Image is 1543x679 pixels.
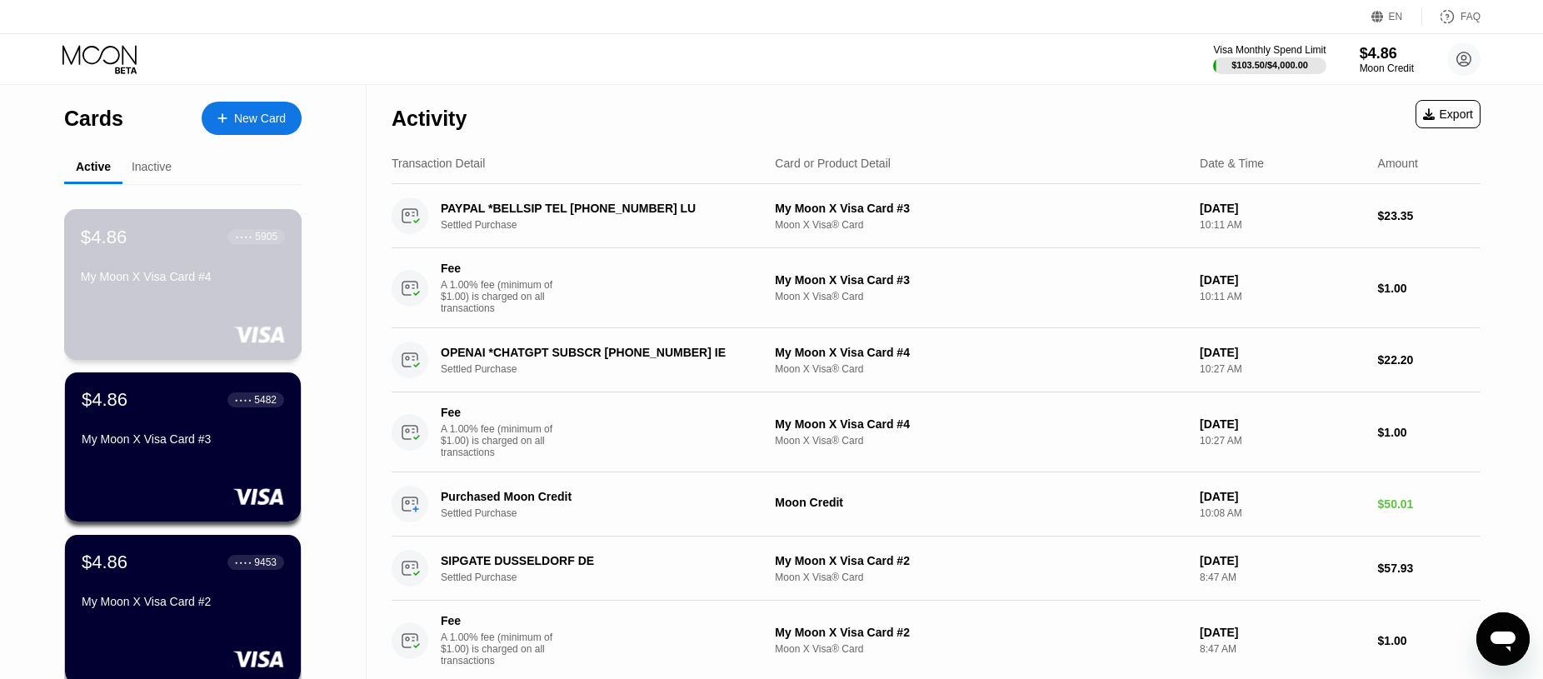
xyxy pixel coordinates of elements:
[255,231,277,242] div: 5905
[775,643,1186,655] div: Moon X Visa® Card
[82,389,127,411] div: $4.86
[254,557,277,568] div: 9453
[1213,44,1326,56] div: Visa Monthly Spend Limit
[1422,8,1481,25] div: FAQ
[392,157,485,170] div: Transaction Detail
[775,435,1186,447] div: Moon X Visa® Card
[1200,554,1364,567] div: [DATE]
[81,226,127,247] div: $4.86
[76,160,111,173] div: Active
[392,184,1481,248] div: PAYPAL *BELLSIP TEL [PHONE_NUMBER] LUSettled PurchaseMy Moon X Visa Card #3Moon X Visa® Card[DATE...
[441,423,566,458] div: A 1.00% fee (minimum of $1.00) is charged on all transactions
[236,234,252,239] div: ● ● ● ●
[441,363,774,375] div: Settled Purchase
[775,273,1186,287] div: My Moon X Visa Card #3
[392,392,1481,472] div: FeeA 1.00% fee (minimum of $1.00) is charged on all transactionsMy Moon X Visa Card #4Moon X Visa...
[441,614,557,627] div: Fee
[81,270,285,283] div: My Moon X Visa Card #4
[1200,435,1364,447] div: 10:27 AM
[1476,612,1530,666] iframe: Schaltfläche zum Öffnen des Messaging-Fensters
[1378,209,1481,222] div: $23.35
[1461,11,1481,22] div: FAQ
[1200,507,1364,519] div: 10:08 AM
[1200,157,1264,170] div: Date & Time
[775,363,1186,375] div: Moon X Visa® Card
[132,160,172,173] div: Inactive
[82,432,284,446] div: My Moon X Visa Card #3
[775,157,891,170] div: Card or Product Detail
[392,537,1481,601] div: SIPGATE DUSSELDORF DESettled PurchaseMy Moon X Visa Card #2Moon X Visa® Card[DATE]8:47 AM$57.93
[1200,490,1364,503] div: [DATE]
[1360,45,1414,74] div: $4.86Moon Credit
[441,262,557,275] div: Fee
[65,372,301,522] div: $4.86● ● ● ●5482My Moon X Visa Card #3
[1200,363,1364,375] div: 10:27 AM
[235,560,252,565] div: ● ● ● ●
[1378,282,1481,295] div: $1.00
[775,202,1186,215] div: My Moon X Visa Card #3
[775,417,1186,431] div: My Moon X Visa Card #4
[441,490,751,503] div: Purchased Moon Credit
[775,346,1186,359] div: My Moon X Visa Card #4
[1378,353,1481,367] div: $22.20
[441,572,774,583] div: Settled Purchase
[1200,572,1364,583] div: 8:47 AM
[1200,417,1364,431] div: [DATE]
[441,202,751,215] div: PAYPAL *BELLSIP TEL [PHONE_NUMBER] LU
[1360,62,1414,74] div: Moon Credit
[1378,157,1418,170] div: Amount
[775,496,1186,509] div: Moon Credit
[392,472,1481,537] div: Purchased Moon CreditSettled PurchaseMoon Credit[DATE]10:08 AM$50.01
[82,595,284,608] div: My Moon X Visa Card #2
[1200,291,1364,302] div: 10:11 AM
[1200,346,1364,359] div: [DATE]
[775,219,1186,231] div: Moon X Visa® Card
[1200,202,1364,215] div: [DATE]
[1200,643,1364,655] div: 8:47 AM
[1231,60,1308,70] div: $103.50 / $4,000.00
[775,554,1186,567] div: My Moon X Visa Card #2
[1200,626,1364,639] div: [DATE]
[64,107,123,131] div: Cards
[392,328,1481,392] div: OPENAI *CHATGPT SUBSCR [PHONE_NUMBER] IESettled PurchaseMy Moon X Visa Card #4Moon X Visa® Card[D...
[235,397,252,402] div: ● ● ● ●
[775,572,1186,583] div: Moon X Visa® Card
[1378,497,1481,511] div: $50.01
[1200,273,1364,287] div: [DATE]
[1200,219,1364,231] div: 10:11 AM
[254,394,277,406] div: 5482
[1378,562,1481,575] div: $57.93
[65,210,301,359] div: $4.86● ● ● ●5905My Moon X Visa Card #4
[1416,100,1481,128] div: Export
[1378,634,1481,647] div: $1.00
[441,554,751,567] div: SIPGATE DUSSELDORF DE
[441,507,774,519] div: Settled Purchase
[1389,11,1403,22] div: EN
[441,632,566,667] div: A 1.00% fee (minimum of $1.00) is charged on all transactions
[1360,45,1414,62] div: $4.86
[1423,107,1473,121] div: Export
[1378,426,1481,439] div: $1.00
[392,107,467,131] div: Activity
[775,626,1186,639] div: My Moon X Visa Card #2
[441,346,751,359] div: OPENAI *CHATGPT SUBSCR [PHONE_NUMBER] IE
[392,248,1481,328] div: FeeA 1.00% fee (minimum of $1.00) is charged on all transactionsMy Moon X Visa Card #3Moon X Visa...
[202,102,302,135] div: New Card
[441,279,566,314] div: A 1.00% fee (minimum of $1.00) is charged on all transactions
[441,406,557,419] div: Fee
[1371,8,1422,25] div: EN
[441,219,774,231] div: Settled Purchase
[775,291,1186,302] div: Moon X Visa® Card
[1213,44,1326,74] div: Visa Monthly Spend Limit$103.50/$4,000.00
[82,552,127,573] div: $4.86
[234,112,286,126] div: New Card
